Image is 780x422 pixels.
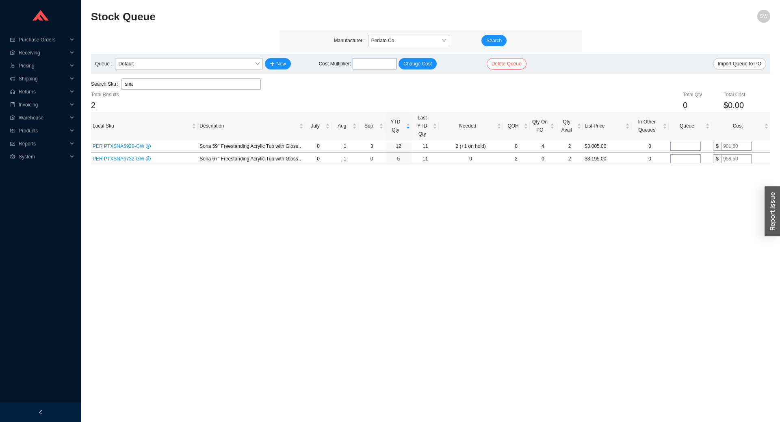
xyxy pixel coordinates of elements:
[91,101,95,110] span: 2
[198,153,305,165] td: Sona 67" Freestanding Acrylic Tub with Glossy White Drain
[10,128,15,133] span: read
[93,156,146,162] span: PER PTXSNA6732-GW
[91,91,204,99] div: Total Results
[529,140,556,153] td: 4
[683,101,687,110] span: 0
[10,102,15,107] span: book
[556,112,583,140] th: Qty Avail sortable
[331,112,358,140] th: Aug sortable
[585,122,623,130] span: List Price
[19,98,67,111] span: Invoicing
[265,58,291,69] button: plusNew
[198,140,305,153] td: Sona 59" Freestanding Acrylic Tub with Glossy White Drain
[334,35,368,46] label: Manufacturer
[19,33,67,46] span: Purchase Orders
[711,112,770,140] th: Cost sortable
[360,122,377,130] span: Sep
[556,153,583,165] td: 2
[558,118,575,134] span: Qty Avail
[486,37,502,45] span: Search
[633,118,661,134] span: In Other Queues
[19,150,67,163] span: System
[631,140,669,153] td: 0
[199,122,297,130] span: Description
[198,112,305,140] th: Description sortable
[760,10,767,23] span: SW
[721,142,752,151] input: 901.50
[333,122,351,130] span: Aug
[530,112,557,140] th: Qty On PO sortable
[529,153,556,165] td: 0
[358,140,385,153] td: 3
[331,153,358,165] td: 1
[414,114,431,138] span: Last YTD Qty
[583,140,631,153] td: $3,005.00
[91,78,121,90] label: Search Sku
[19,137,67,150] span: Reports
[146,144,151,149] span: dollar
[19,59,67,72] span: Picking
[270,61,275,67] span: plus
[439,140,503,153] td: 2 (+1 on hold)
[385,153,412,165] td: 5
[412,112,439,140] th: Last YTD Qty sortable
[487,58,526,69] button: Delete Queue
[412,153,439,165] td: 11
[19,124,67,137] span: Products
[95,58,115,69] label: Queue
[93,143,146,149] span: PER PTXSNA5929-GW
[724,99,744,112] span: $0.00
[481,35,507,46] button: Search
[118,58,260,69] span: Default
[503,112,530,140] th: QOH sortable
[19,72,67,85] span: Shipping
[713,142,721,151] div: $
[713,122,763,130] span: Cost
[93,122,190,130] span: Local Sku
[531,118,549,134] span: Qty On PO
[412,140,439,153] td: 11
[305,112,332,140] th: July sortable
[307,122,324,130] span: July
[358,112,385,140] th: Sep sortable
[505,122,522,130] span: QOH
[305,153,332,165] td: 0
[91,10,600,24] h2: Stock Queue
[503,153,530,165] td: 2
[19,46,67,59] span: Receiving
[319,60,351,68] span: Cost Multiplier :
[19,111,67,124] span: Warehouse
[10,89,15,94] span: customer-service
[713,58,766,69] button: Import Queue to PO
[718,60,761,68] span: Import Queue to PO
[670,122,704,130] span: Queue
[399,58,437,69] button: Change Cost
[583,153,631,165] td: $3,195.00
[556,140,583,153] td: 2
[724,91,770,99] div: Total Cost
[10,37,15,42] span: credit-card
[503,140,530,153] td: 0
[385,140,412,153] td: 12
[19,85,67,98] span: Returns
[331,140,358,153] td: 1
[669,112,711,140] th: Queue sortable
[583,112,631,140] th: List Price sortable
[403,60,432,68] span: Change Cost
[305,140,332,153] td: 0
[440,122,495,130] span: Needed
[371,35,446,46] span: Perlato Co
[146,156,151,161] span: dollar
[387,118,404,134] span: YTD Qty
[10,154,15,159] span: setting
[713,154,721,163] div: $
[631,112,669,140] th: In Other Queues sortable
[492,60,522,68] span: Delete Queue
[276,60,286,68] span: New
[721,154,752,163] input: 958.50
[91,112,198,140] th: Local Sku sortable
[38,410,43,415] span: left
[358,153,385,165] td: 0
[683,91,724,99] div: Total Qty
[631,153,669,165] td: 0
